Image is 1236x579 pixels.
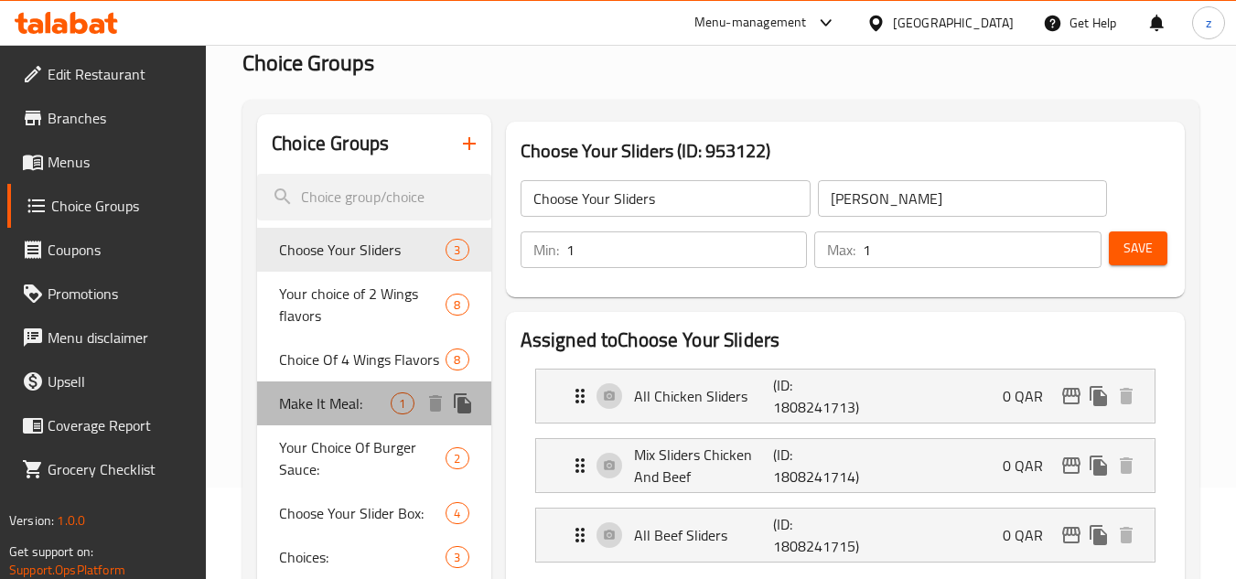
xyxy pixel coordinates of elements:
[7,272,207,316] a: Promotions
[257,425,490,491] div: Your Choice Of Burger Sauce:2
[773,513,866,557] p: (ID: 1808241715)
[7,140,207,184] a: Menus
[48,151,192,173] span: Menus
[1085,382,1112,410] button: duplicate
[422,390,449,417] button: delete
[48,63,192,85] span: Edit Restaurant
[533,239,559,261] p: Min:
[7,52,207,96] a: Edit Restaurant
[272,130,389,157] h2: Choice Groups
[7,403,207,447] a: Coverage Report
[392,395,413,413] span: 1
[1085,452,1112,479] button: duplicate
[48,414,192,436] span: Coverage Report
[634,444,774,488] p: Mix Sliders Chicken And Beef
[257,535,490,579] div: Choices:3
[446,447,468,469] div: Choices
[521,327,1170,354] h2: Assigned to Choose Your Sliders
[257,228,490,272] div: Choose Your Sliders3
[773,444,866,488] p: (ID: 1808241714)
[257,272,490,338] div: Your choice of 2 Wings flavors8
[446,549,468,566] span: 3
[634,524,774,546] p: All Beef Sliders
[48,327,192,348] span: Menu disclaimer
[48,239,192,261] span: Coupons
[7,184,207,228] a: Choice Groups
[893,13,1014,33] div: [GEOGRAPHIC_DATA]
[279,239,446,261] span: Choose Your Sliders
[446,351,468,369] span: 8
[446,294,468,316] div: Choices
[7,96,207,140] a: Branches
[279,436,446,480] span: Your Choice Of Burger Sauce:
[521,136,1170,166] h3: Choose Your Sliders (ID: 953122)
[1085,521,1112,549] button: duplicate
[242,42,374,83] span: Choice Groups
[536,439,1155,492] div: Expand
[694,12,807,34] div: Menu-management
[446,546,468,568] div: Choices
[48,107,192,129] span: Branches
[257,174,490,220] input: search
[446,450,468,467] span: 2
[1112,452,1140,479] button: delete
[7,228,207,272] a: Coupons
[257,381,490,425] div: Make It Meal:1deleteduplicate
[51,195,192,217] span: Choice Groups
[48,370,192,392] span: Upsell
[279,283,446,327] span: Your choice of 2 Wings flavors
[634,385,774,407] p: All Chicken Sliders
[521,500,1170,570] li: Expand
[446,241,468,259] span: 3
[1003,524,1058,546] p: 0 QAR
[536,509,1155,562] div: Expand
[9,540,93,563] span: Get support on:
[1109,231,1167,265] button: Save
[1112,521,1140,549] button: delete
[446,505,468,522] span: 4
[7,447,207,491] a: Grocery Checklist
[257,338,490,381] div: Choice Of 4 Wings Flavors8
[521,431,1170,500] li: Expand
[1123,237,1153,260] span: Save
[48,283,192,305] span: Promotions
[279,392,391,414] span: Make It Meal:
[7,316,207,359] a: Menu disclaimer
[773,374,866,418] p: (ID: 1808241713)
[257,491,490,535] div: Choose Your Slider Box:4
[279,546,446,568] span: Choices:
[1003,455,1058,477] p: 0 QAR
[1058,382,1085,410] button: edit
[827,239,855,261] p: Max:
[536,370,1155,423] div: Expand
[57,509,85,532] span: 1.0.0
[1058,452,1085,479] button: edit
[7,359,207,403] a: Upsell
[1206,13,1211,33] span: z
[48,458,192,480] span: Grocery Checklist
[1058,521,1085,549] button: edit
[279,348,446,370] span: Choice Of 4 Wings Flavors
[446,296,468,314] span: 8
[449,390,477,417] button: duplicate
[446,348,468,370] div: Choices
[446,502,468,524] div: Choices
[279,502,446,524] span: Choose Your Slider Box:
[1003,385,1058,407] p: 0 QAR
[521,361,1170,431] li: Expand
[1112,382,1140,410] button: delete
[9,509,54,532] span: Version:
[391,392,414,414] div: Choices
